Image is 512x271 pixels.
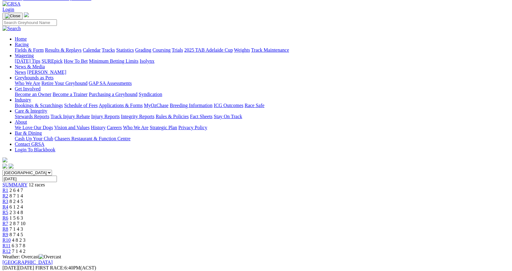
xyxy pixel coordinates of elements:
[15,125,510,130] div: About
[10,232,23,237] span: 8 7 4 5
[15,53,34,58] a: Wagering
[139,92,162,97] a: Syndication
[64,58,88,64] a: How To Bet
[12,237,26,243] span: 4 8 2 3
[121,114,154,119] a: Integrity Reports
[10,221,26,226] span: 2 8 7 10
[15,103,510,108] div: Industry
[15,86,41,91] a: Get Involved
[2,260,53,265] a: [GEOGRAPHIC_DATA]
[244,103,264,108] a: Race Safe
[2,221,8,226] a: R7
[15,58,510,64] div: Wagering
[29,182,45,187] span: 12 races
[135,47,151,53] a: Grading
[150,125,177,130] a: Strategic Plan
[2,210,8,215] a: R5
[2,226,8,232] a: R8
[2,249,11,254] a: R12
[107,125,122,130] a: Careers
[15,92,510,97] div: Get Involved
[83,47,101,53] a: Calendar
[45,47,81,53] a: Results & Replays
[15,114,510,119] div: Care & Integrity
[2,237,11,243] a: R10
[42,81,88,86] a: Retire Your Greyhound
[10,199,23,204] span: 8 2 4 5
[15,130,42,136] a: Bar & Dining
[15,75,54,80] a: Greyhounds as Pets
[39,254,61,260] img: Overcast
[2,193,8,198] a: R2
[53,92,88,97] a: Become a Trainer
[15,125,53,130] a: We Love Our Dogs
[15,70,26,75] a: News
[15,70,510,75] div: News & Media
[153,47,171,53] a: Coursing
[2,243,10,248] a: R11
[2,13,23,19] button: Toggle navigation
[2,215,8,221] a: R6
[178,125,207,130] a: Privacy Policy
[15,92,51,97] a: Become an Owner
[2,199,8,204] span: R3
[251,47,289,53] a: Track Maintenance
[156,114,189,119] a: Rules & Policies
[89,92,137,97] a: Purchasing a Greyhound
[2,19,57,26] input: Search
[9,164,14,169] img: twitter.svg
[15,47,510,53] div: Racing
[2,1,21,7] img: GRSA
[2,176,57,182] input: Select date
[15,36,27,42] a: Home
[144,103,169,108] a: MyOzChase
[15,81,40,86] a: Who We Are
[10,210,23,215] span: 2 3 4 8
[27,70,66,75] a: [PERSON_NAME]
[15,97,31,102] a: Industry
[116,47,134,53] a: Statistics
[54,125,89,130] a: Vision and Values
[10,226,23,232] span: 7 1 4 3
[15,64,45,69] a: News & Media
[214,103,243,108] a: ICG Outcomes
[15,141,44,147] a: Contact GRSA
[2,188,8,193] a: R1
[35,265,64,270] span: FIRST RACE:
[2,204,8,209] a: R4
[91,125,105,130] a: History
[2,182,27,187] a: SUMMARY
[170,103,212,108] a: Breeding Information
[102,47,115,53] a: Tracks
[190,114,212,119] a: Fact Sheets
[64,103,97,108] a: Schedule of Fees
[42,58,62,64] a: SUREpick
[99,103,143,108] a: Applications & Forms
[10,193,23,198] span: 8 7 1 4
[12,249,26,254] span: 7 1 4 2
[89,81,132,86] a: GAP SA Assessments
[10,204,23,209] span: 6 1 2 4
[15,114,49,119] a: Stewards Reports
[15,136,53,141] a: Cash Up Your Club
[184,47,233,53] a: 2025 TAB Adelaide Cup
[2,265,18,270] span: [DATE]
[15,108,47,114] a: Care & Integrity
[15,136,510,141] div: Bar & Dining
[2,232,8,237] a: R9
[54,136,130,141] a: Chasers Restaurant & Function Centre
[2,164,7,169] img: facebook.svg
[140,58,154,64] a: Isolynx
[5,14,20,18] img: Close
